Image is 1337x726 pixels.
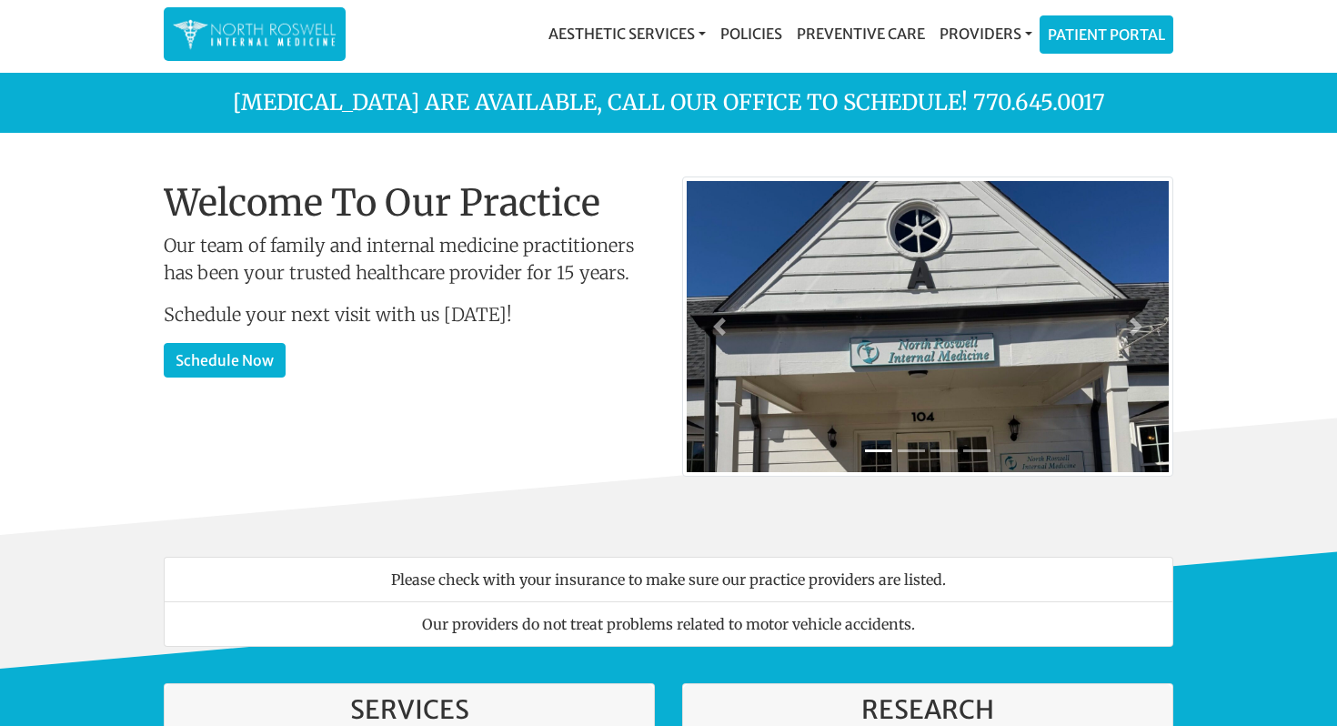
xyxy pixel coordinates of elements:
h3: Research [701,695,1154,726]
p: Our team of family and internal medicine practitioners has been your trusted healthcare provider ... [164,232,655,287]
img: North Roswell Internal Medicine [173,16,337,52]
p: [MEDICAL_DATA] are available, call our office to schedule! 770.645.0017 [150,86,1187,119]
a: Preventive Care [789,15,932,52]
h1: Welcome To Our Practice [164,181,655,225]
p: Schedule your next visit with us [DATE]! [164,301,655,328]
a: Schedule Now [164,343,286,378]
li: Please check with your insurance to make sure our practice providers are listed. [164,557,1173,602]
li: Our providers do not treat problems related to motor vehicle accidents. [164,601,1173,647]
a: Providers [932,15,1040,52]
a: Aesthetic Services [541,15,713,52]
h3: Services [183,695,636,726]
a: Patient Portal [1040,16,1172,53]
a: Policies [713,15,789,52]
